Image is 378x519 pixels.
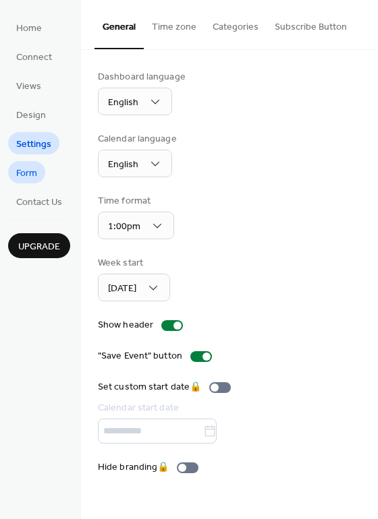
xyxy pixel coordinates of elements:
span: [DATE] [108,280,136,298]
span: Form [16,166,37,181]
span: Contact Us [16,195,62,210]
span: Views [16,80,41,94]
a: Design [8,103,54,125]
a: Contact Us [8,190,70,212]
div: Week start [98,256,167,270]
div: Calendar language [98,132,177,146]
a: Home [8,16,50,38]
span: Upgrade [18,240,60,254]
div: Time format [98,194,171,208]
span: Connect [16,51,52,65]
div: Show header [98,318,153,332]
a: Views [8,74,49,96]
span: English [108,94,138,112]
a: Settings [8,132,59,154]
span: 1:00pm [108,218,140,236]
a: Form [8,161,45,183]
button: Upgrade [8,233,70,258]
div: Dashboard language [98,70,186,84]
span: Design [16,109,46,123]
span: Home [16,22,42,36]
span: English [108,156,138,174]
a: Connect [8,45,60,67]
div: "Save Event" button [98,349,182,363]
span: Settings [16,138,51,152]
